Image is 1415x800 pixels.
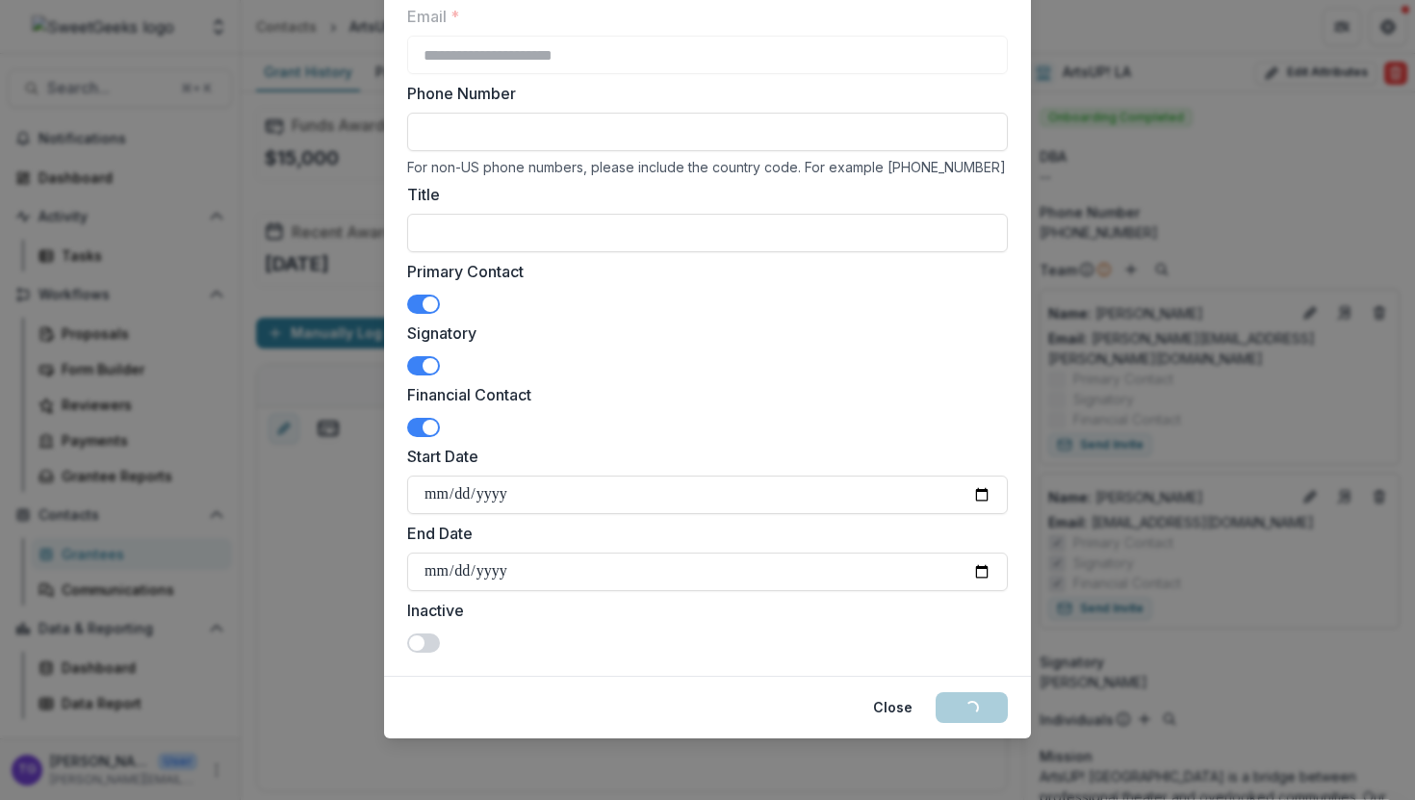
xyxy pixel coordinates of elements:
label: Financial Contact [407,383,996,406]
label: End Date [407,522,996,545]
label: Primary Contact [407,260,996,283]
div: For non-US phone numbers, please include the country code. For example [PHONE_NUMBER] [407,159,1008,175]
label: Start Date [407,445,996,468]
label: Title [407,183,996,206]
label: Email [407,5,996,28]
button: Close [862,692,924,723]
label: Phone Number [407,82,996,105]
label: Inactive [407,599,996,622]
label: Signatory [407,322,996,345]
